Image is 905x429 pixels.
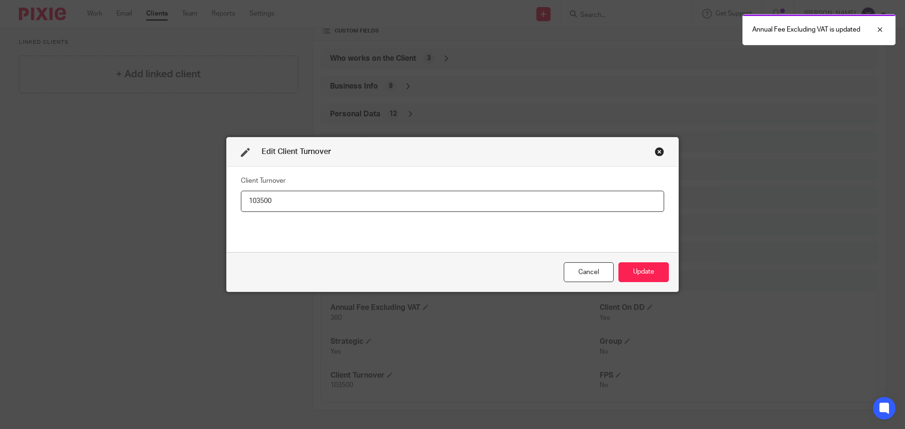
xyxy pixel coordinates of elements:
div: Close this dialog window [655,147,664,156]
div: Close this dialog window [564,262,614,283]
p: Annual Fee Excluding VAT is updated [752,25,860,34]
label: Client Turnover [241,176,286,186]
button: Update [618,262,669,283]
input: Client Turnover [241,191,664,212]
span: Edit Client Turnover [262,148,331,155]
